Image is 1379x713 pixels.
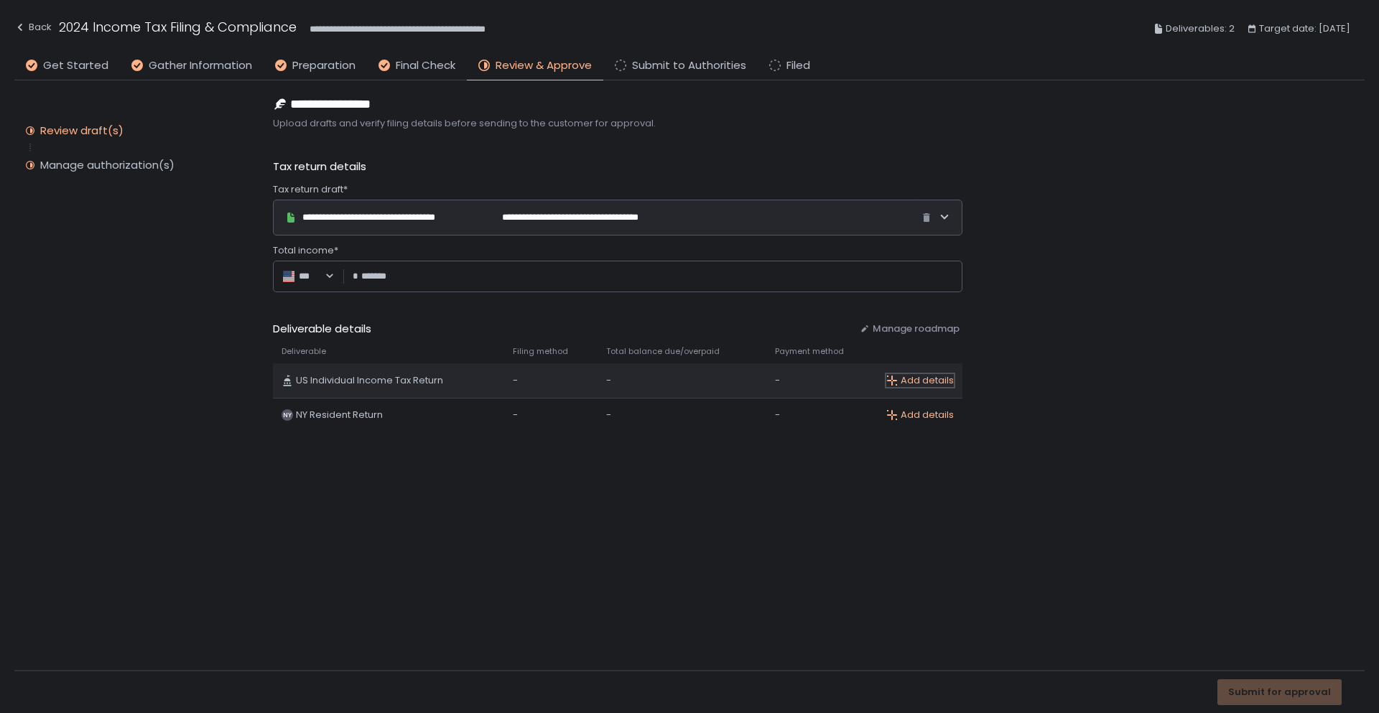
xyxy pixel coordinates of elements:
span: Total income* [273,244,338,257]
span: Preparation [292,57,356,74]
span: Get Started [43,57,108,74]
div: Search for option [282,269,335,284]
h1: 2024 Income Tax Filing & Compliance [59,17,297,37]
span: Total balance due/overpaid [606,346,720,357]
button: Add details [886,374,954,387]
span: Deliverable [282,346,326,357]
span: Filing method [513,346,568,357]
span: Deliverables: 2 [1166,20,1235,37]
span: - [606,409,611,421]
span: - [606,374,611,387]
span: Review & Approve [496,57,592,74]
button: Add details [886,409,954,421]
span: Final Check [396,57,455,74]
span: Upload drafts and verify filing details before sending to the customer for approval. [273,117,962,130]
input: Search for option [317,269,323,284]
span: Payment method [775,346,844,357]
span: US Individual Income Tax Return [296,374,443,387]
span: - [775,409,780,421]
div: - [513,374,589,387]
span: Tax return draft* [273,183,348,196]
span: Manage roadmap [873,322,960,335]
span: Submit to Authorities [632,57,746,74]
span: Gather Information [149,57,252,74]
span: Deliverable details [273,321,848,337]
span: - [775,374,780,387]
button: Back [14,17,52,41]
div: - [513,409,589,421]
span: Filed [786,57,810,74]
span: Tax return details [273,159,366,175]
span: Target date: [DATE] [1259,20,1350,37]
div: Manage authorization(s) [40,158,175,172]
button: Manage roadmap [860,322,960,335]
text: NY [283,411,292,419]
div: Review draft(s) [40,124,124,138]
div: Back [14,19,52,36]
span: NY Resident Return [296,409,383,421]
